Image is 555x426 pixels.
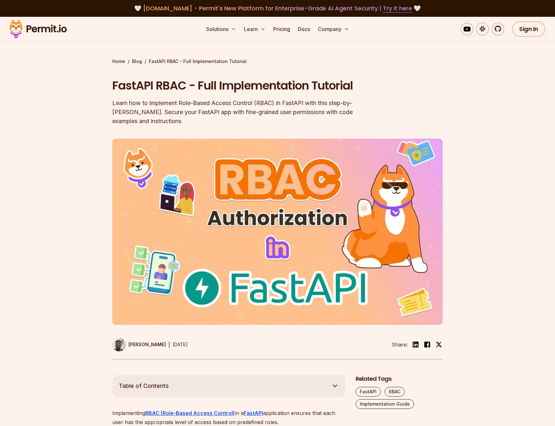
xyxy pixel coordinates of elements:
a: Sign In [512,21,545,37]
span: [DOMAIN_NAME] - Permit's New Platform for Enterprise-Grade AI Agent Security | [143,4,412,12]
div: | [168,341,170,348]
div: 🤍 🤍 [15,4,540,13]
button: Company [315,23,352,36]
a: Implementation Guide [356,399,414,409]
li: Share: [392,341,408,348]
img: Uma Victor [112,338,126,351]
img: FastAPI RBAC - Full Implementation Tutorial [112,139,443,325]
img: Permit logo [6,18,70,40]
a: Home [112,58,125,65]
div: Learn how to implement Role-Based Access Control (RBAC) in FastAPI with this step-by-[PERSON_NAME... [112,99,360,126]
time: [DATE] [173,342,188,347]
a: RBAC [385,387,405,397]
h2: Related Tags [356,375,443,383]
a: FastAPI [244,410,263,416]
button: Learn [241,23,268,36]
div: / / [112,58,443,65]
a: Docs [295,23,313,36]
a: Blog [132,58,142,65]
img: twitter [436,341,442,348]
img: linkedin [412,341,419,348]
button: Table of Contents [112,375,345,397]
button: Solutions [204,23,239,36]
a: Try it here [383,4,412,13]
p: [PERSON_NAME] [128,341,166,348]
a: FastAPI [356,387,381,397]
a: RBAC (Role-Based Access Control) [145,410,235,416]
span: Table of Contents [119,381,169,390]
a: Pricing [271,23,293,36]
h1: FastAPI RBAC - Full Implementation Tutorial [112,78,360,94]
a: [PERSON_NAME] [112,338,166,351]
img: facebook [423,341,431,348]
